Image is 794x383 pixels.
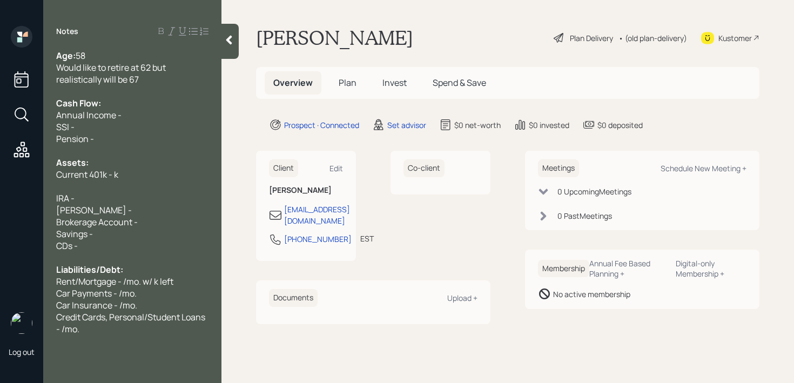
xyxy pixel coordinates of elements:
[284,119,359,131] div: Prospect · Connected
[284,233,352,245] div: [PHONE_NUMBER]
[56,228,93,240] span: Savings -
[570,32,613,44] div: Plan Delivery
[529,119,569,131] div: $0 invested
[597,119,643,131] div: $0 deposited
[269,159,298,177] h6: Client
[557,210,612,221] div: 0 Past Meeting s
[56,26,78,37] label: Notes
[56,311,207,335] span: Credit Cards, Personal/Student Loans - /mo.
[56,287,137,299] span: Car Payments - /mo.
[329,163,343,173] div: Edit
[269,289,318,307] h6: Documents
[403,159,445,177] h6: Co-client
[56,157,89,169] span: Assets:
[56,62,167,85] span: Would like to retire at 62 but realistically will be 67
[56,109,122,121] span: Annual Income -
[284,204,350,226] div: [EMAIL_ADDRESS][DOMAIN_NAME]
[56,169,118,180] span: Current 401k - k
[661,163,746,173] div: Schedule New Meeting +
[56,50,76,62] span: Age:
[56,299,137,311] span: Car Insurance - /mo.
[9,347,35,357] div: Log out
[382,77,407,89] span: Invest
[56,133,94,145] span: Pension -
[273,77,313,89] span: Overview
[589,258,667,279] div: Annual Fee Based Planning +
[454,119,501,131] div: $0 net-worth
[360,233,374,244] div: EST
[56,216,138,228] span: Brokerage Account -
[256,26,413,50] h1: [PERSON_NAME]
[447,293,477,303] div: Upload +
[339,77,356,89] span: Plan
[11,312,32,334] img: retirable_logo.png
[718,32,752,44] div: Kustomer
[56,276,173,287] span: Rent/Mortgage - /mo. w/ k left
[387,119,426,131] div: Set advisor
[56,240,78,252] span: CDs -
[56,192,75,204] span: IRA -
[538,159,579,177] h6: Meetings
[76,50,85,62] span: 58
[56,264,123,276] span: Liabilities/Debt:
[538,260,589,278] h6: Membership
[269,186,343,195] h6: [PERSON_NAME]
[553,288,630,300] div: No active membership
[56,204,132,216] span: [PERSON_NAME] -
[56,121,75,133] span: SSI -
[676,258,746,279] div: Digital-only Membership +
[557,186,631,197] div: 0 Upcoming Meeting s
[56,97,101,109] span: Cash Flow:
[618,32,687,44] div: • (old plan-delivery)
[433,77,486,89] span: Spend & Save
